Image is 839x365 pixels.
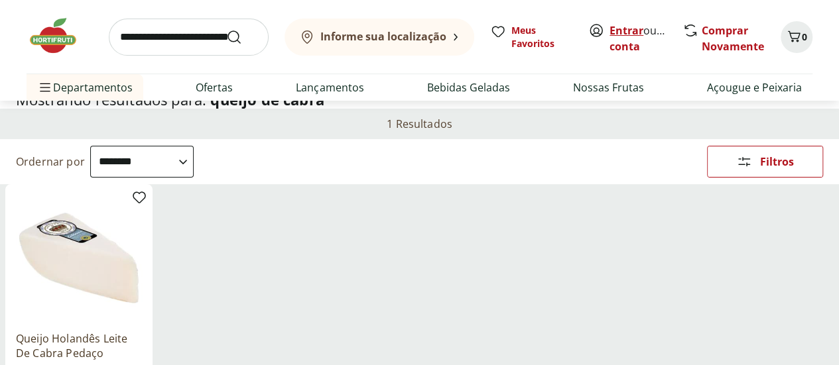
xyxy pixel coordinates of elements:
[196,79,233,95] a: Ofertas
[16,331,142,360] a: Queijo Holandês Leite De Cabra Pedaço
[37,72,53,103] button: Menu
[802,30,807,43] span: 0
[320,29,446,44] b: Informe sua localização
[16,195,142,321] img: Queijo Holandês Leite De Cabra Pedaço
[296,79,363,95] a: Lançamentos
[427,79,510,95] a: Bebidas Geladas
[27,16,93,56] img: Hortifruti
[573,79,644,95] a: Nossas Frutas
[37,72,133,103] span: Departamentos
[226,29,258,45] button: Submit Search
[387,117,452,131] h2: 1 Resultados
[610,23,669,54] span: ou
[760,156,794,167] span: Filtros
[610,23,643,38] a: Entrar
[511,24,572,50] span: Meus Favoritos
[285,19,474,56] button: Informe sua localização
[16,154,85,169] label: Ordernar por
[610,23,682,54] a: Criar conta
[707,146,823,178] button: Filtros
[490,24,572,50] a: Meus Favoritos
[109,19,269,56] input: search
[707,79,802,95] a: Açougue e Peixaria
[736,154,752,170] svg: Abrir Filtros
[702,23,764,54] a: Comprar Novamente
[781,21,812,53] button: Carrinho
